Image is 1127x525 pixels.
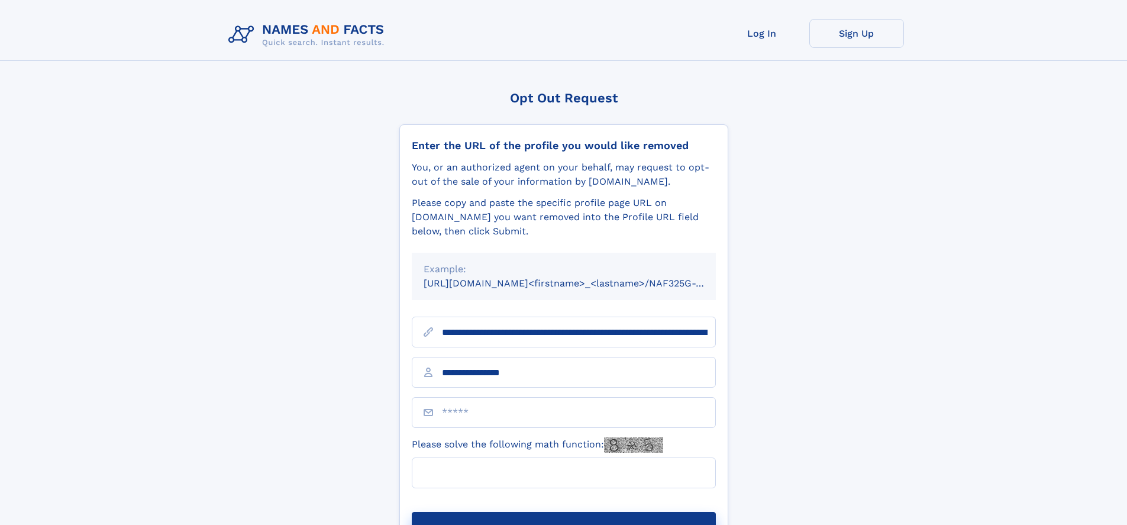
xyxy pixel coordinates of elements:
div: Example: [424,262,704,276]
div: Opt Out Request [399,91,728,105]
small: [URL][DOMAIN_NAME]<firstname>_<lastname>/NAF325G-xxxxxxxx [424,278,738,289]
div: Please copy and paste the specific profile page URL on [DOMAIN_NAME] you want removed into the Pr... [412,196,716,239]
a: Sign Up [809,19,904,48]
div: You, or an authorized agent on your behalf, may request to opt-out of the sale of your informatio... [412,160,716,189]
label: Please solve the following math function: [412,437,663,453]
a: Log In [715,19,809,48]
div: Enter the URL of the profile you would like removed [412,139,716,152]
img: Logo Names and Facts [224,19,394,51]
